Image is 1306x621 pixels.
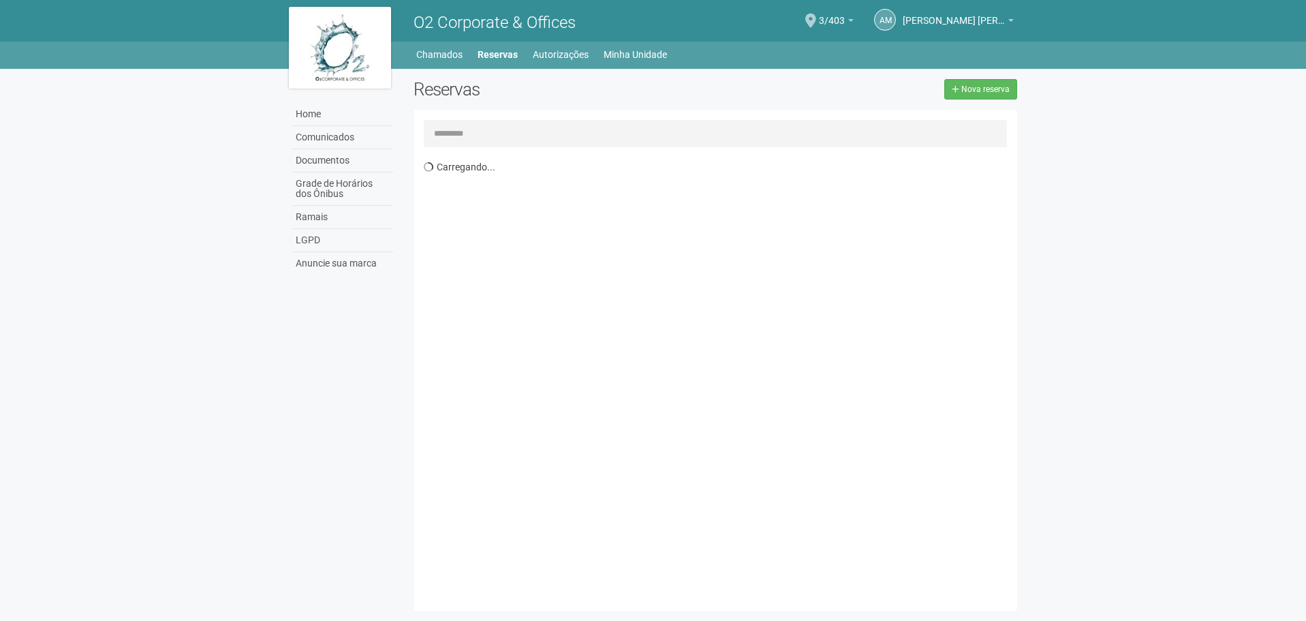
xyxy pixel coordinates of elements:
div: Carregando... [424,154,1018,601]
a: Reservas [478,45,518,64]
a: 3/403 [819,17,854,28]
a: Autorizações [533,45,589,64]
a: [PERSON_NAME] [PERSON_NAME] [903,17,1014,28]
a: LGPD [292,229,393,252]
span: O2 Corporate & Offices [414,13,576,32]
a: Chamados [416,45,463,64]
h2: Reservas [414,79,705,100]
a: Ramais [292,206,393,229]
a: Home [292,103,393,126]
a: Minha Unidade [604,45,667,64]
a: Nova reserva [944,79,1017,100]
span: Alice Martins Nery [903,2,1005,26]
a: Anuncie sua marca [292,252,393,275]
span: 3/403 [819,2,845,26]
img: logo.jpg [289,7,391,89]
a: Documentos [292,149,393,172]
span: Nova reserva [961,85,1010,94]
a: AM [874,9,896,31]
a: Grade de Horários dos Ônibus [292,172,393,206]
a: Comunicados [292,126,393,149]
